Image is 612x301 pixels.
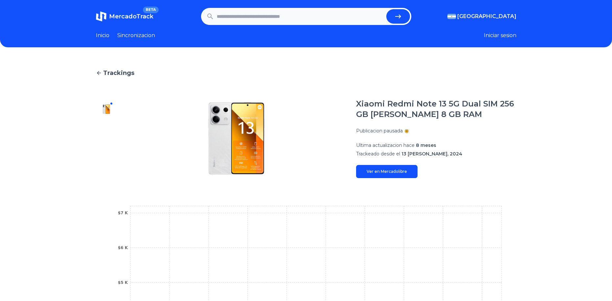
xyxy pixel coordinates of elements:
span: Ultima actualizacion hace [356,142,415,148]
img: MercadoTrack [96,11,106,22]
a: Sincronizacion [117,32,155,39]
button: [GEOGRAPHIC_DATA] [447,12,516,20]
a: MercadoTrackBETA [96,11,153,22]
img: Xiaomi Redmi Note 13 5G Dual SIM 256 GB blanco 8 GB RAM [101,104,112,114]
span: BETA [143,7,158,13]
a: Trackings [96,68,516,78]
img: Xiaomi Redmi Note 13 5G Dual SIM 256 GB blanco 8 GB RAM [130,99,343,178]
p: Publicacion pausada [356,127,403,134]
img: Argentina [447,14,456,19]
h1: Xiaomi Redmi Note 13 5G Dual SIM 256 GB [PERSON_NAME] 8 GB RAM [356,99,516,120]
span: 8 meses [416,142,436,148]
tspan: $7 K [118,211,128,215]
button: Iniciar sesion [484,32,516,39]
span: [GEOGRAPHIC_DATA] [457,12,516,20]
span: Trackeado desde el [356,151,400,157]
a: Inicio [96,32,109,39]
tspan: $6 K [118,245,128,250]
span: 13 [PERSON_NAME], 2024 [401,151,462,157]
span: MercadoTrack [109,13,153,20]
span: Trackings [103,68,134,78]
tspan: $5 K [118,280,128,285]
a: Ver en Mercadolibre [356,165,418,178]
